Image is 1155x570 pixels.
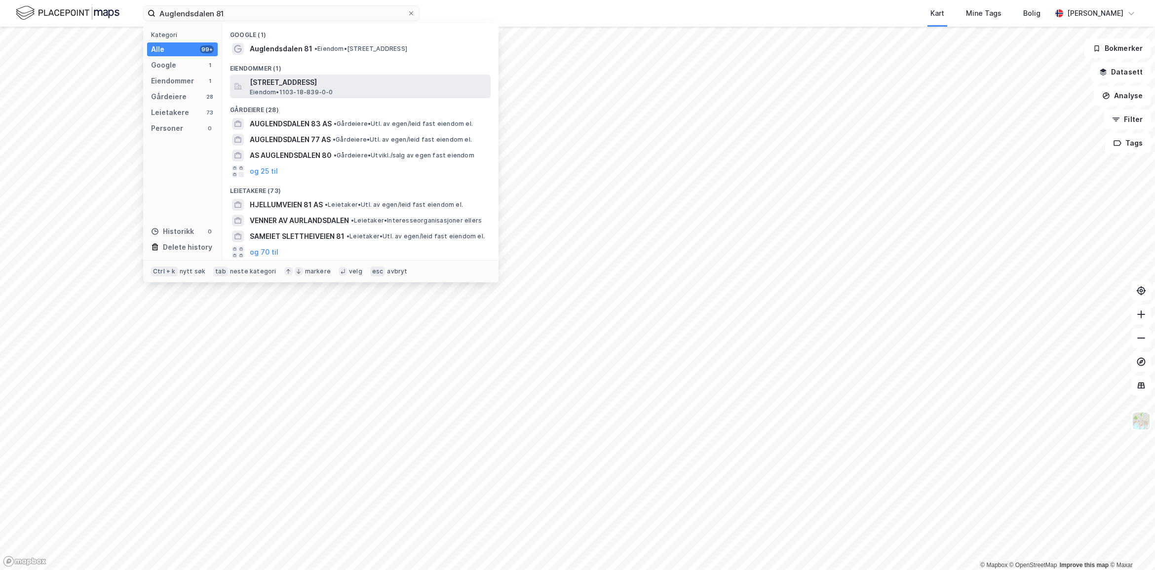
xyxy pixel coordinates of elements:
[346,232,485,240] span: Leietaker • Utl. av egen/leid fast eiendom el.
[206,124,214,132] div: 0
[230,267,276,275] div: neste kategori
[351,217,354,224] span: •
[334,120,337,127] span: •
[3,556,46,567] a: Mapbox homepage
[351,217,482,225] span: Leietaker • Interesseorganisasjoner ellers
[1132,412,1151,430] img: Z
[1084,38,1151,58] button: Bokmerker
[151,91,187,103] div: Gårdeiere
[200,45,214,53] div: 99+
[314,45,407,53] span: Eiendom • [STREET_ADDRESS]
[334,120,473,128] span: Gårdeiere • Utl. av egen/leid fast eiendom el.
[333,136,336,143] span: •
[1067,7,1123,19] div: [PERSON_NAME]
[1094,86,1151,106] button: Analyse
[151,122,183,134] div: Personer
[250,230,345,242] span: SAMEIET SLETTHEIVEIEN 81
[163,241,212,253] div: Delete history
[151,266,178,276] div: Ctrl + k
[250,134,331,146] span: AUGLENDSDALEN 77 AS
[1106,523,1155,570] div: Kontrollprogram for chat
[930,7,944,19] div: Kart
[346,232,349,240] span: •
[250,215,349,227] span: VENNER AV AURLANDSDALEN
[206,61,214,69] div: 1
[151,31,218,38] div: Kategori
[222,98,499,116] div: Gårdeiere (28)
[1106,523,1155,570] iframe: Chat Widget
[1009,562,1057,569] a: OpenStreetMap
[250,150,332,161] span: AS AUGLENDSDALEN 80
[250,43,312,55] span: Auglendsdalen 81
[180,267,206,275] div: nytt søk
[206,228,214,235] div: 0
[250,165,278,177] button: og 25 til
[980,562,1007,569] a: Mapbox
[250,88,333,96] span: Eiendom • 1103-18-839-0-0
[250,199,323,211] span: HJELLUMVEIEN 81 AS
[151,43,164,55] div: Alle
[966,7,1001,19] div: Mine Tags
[305,267,331,275] div: markere
[1091,62,1151,82] button: Datasett
[222,179,499,197] div: Leietakere (73)
[1023,7,1040,19] div: Bolig
[349,267,362,275] div: velg
[1104,110,1151,129] button: Filter
[334,152,337,159] span: •
[151,59,176,71] div: Google
[370,266,385,276] div: esc
[151,75,194,87] div: Eiendommer
[1060,562,1109,569] a: Improve this map
[16,4,119,22] img: logo.f888ab2527a4732fd821a326f86c7f29.svg
[250,118,332,130] span: AUGLENDSDALEN 83 AS
[222,57,499,75] div: Eiendommer (1)
[206,109,214,116] div: 73
[151,226,194,237] div: Historikk
[206,93,214,101] div: 28
[250,246,278,258] button: og 70 til
[250,76,487,88] span: [STREET_ADDRESS]
[333,136,472,144] span: Gårdeiere • Utl. av egen/leid fast eiendom el.
[213,266,228,276] div: tab
[334,152,474,159] span: Gårdeiere • Utvikl./salg av egen fast eiendom
[206,77,214,85] div: 1
[314,45,317,52] span: •
[325,201,328,208] span: •
[151,107,189,118] div: Leietakere
[325,201,463,209] span: Leietaker • Utl. av egen/leid fast eiendom el.
[155,6,407,21] input: Søk på adresse, matrikkel, gårdeiere, leietakere eller personer
[222,23,499,41] div: Google (1)
[387,267,407,275] div: avbryt
[1105,133,1151,153] button: Tags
